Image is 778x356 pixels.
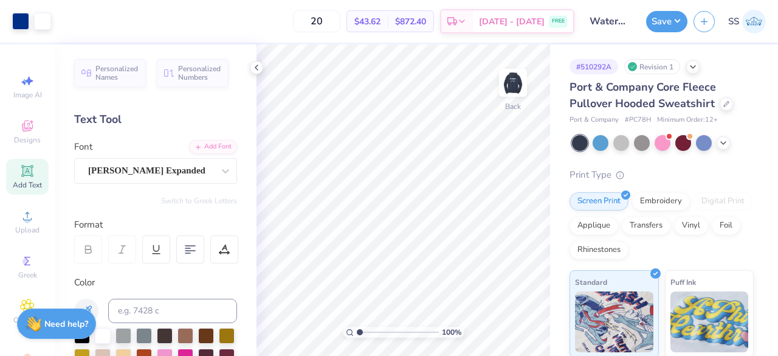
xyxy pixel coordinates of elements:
[44,318,88,330] strong: Need help?
[646,11,687,32] button: Save
[161,196,237,206] button: Switch to Greek Letters
[694,192,752,211] div: Digital Print
[570,192,628,211] div: Screen Print
[15,225,40,235] span: Upload
[632,192,690,211] div: Embroidery
[74,140,92,154] label: Font
[674,217,708,235] div: Vinyl
[575,276,607,288] span: Standard
[570,217,618,235] div: Applique
[178,65,221,82] span: Personalized Numbers
[742,10,766,33] img: Sonia Seth
[505,101,521,112] div: Back
[108,299,237,323] input: e.g. 7428 c
[354,15,380,28] span: $43.62
[670,276,696,288] span: Puff Ink
[18,270,37,280] span: Greek
[570,115,619,125] span: Port & Company
[670,291,749,352] img: Puff Ink
[570,59,618,74] div: # 510292A
[13,180,42,190] span: Add Text
[95,65,139,82] span: Personalized Names
[74,276,237,290] div: Color
[501,71,525,95] img: Back
[624,59,680,74] div: Revision 1
[6,315,49,335] span: Clipart & logos
[728,15,739,29] span: SS
[570,168,754,182] div: Print Type
[712,217,740,235] div: Foil
[570,80,716,111] span: Port & Company Core Fleece Pullover Hooded Sweatshirt
[13,90,42,100] span: Image AI
[479,15,545,28] span: [DATE] - [DATE]
[74,218,238,232] div: Format
[570,241,628,259] div: Rhinestones
[189,140,237,154] div: Add Font
[622,217,670,235] div: Transfers
[580,9,640,33] input: Untitled Design
[74,111,237,128] div: Text Tool
[293,10,340,32] input: – –
[625,115,651,125] span: # PC78H
[395,15,426,28] span: $872.40
[14,135,41,145] span: Designs
[552,17,565,26] span: FREE
[728,10,766,33] a: SS
[442,327,461,338] span: 100 %
[575,291,653,352] img: Standard
[657,115,718,125] span: Minimum Order: 12 +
